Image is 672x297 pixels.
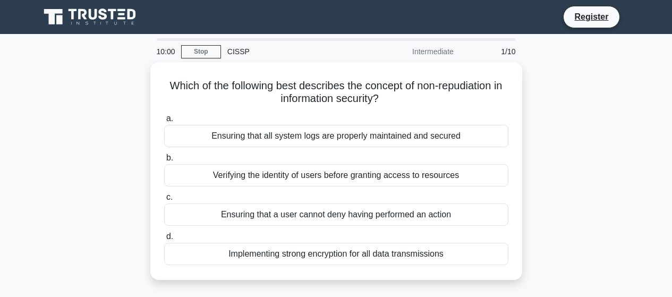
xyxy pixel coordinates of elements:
span: b. [166,153,173,162]
div: Ensuring that all system logs are properly maintained and secured [164,125,508,147]
div: 1/10 [460,41,522,62]
div: Verifying the identity of users before granting access to resources [164,164,508,186]
span: c. [166,192,173,201]
div: Intermediate [367,41,460,62]
div: Implementing strong encryption for all data transmissions [164,243,508,265]
div: Ensuring that a user cannot deny having performed an action [164,203,508,226]
span: d. [166,232,173,241]
a: Stop [181,45,221,58]
div: 10:00 [150,41,181,62]
h5: Which of the following best describes the concept of non-repudiation in information security? [163,79,509,106]
span: a. [166,114,173,123]
div: CISSP [221,41,367,62]
a: Register [568,10,615,23]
